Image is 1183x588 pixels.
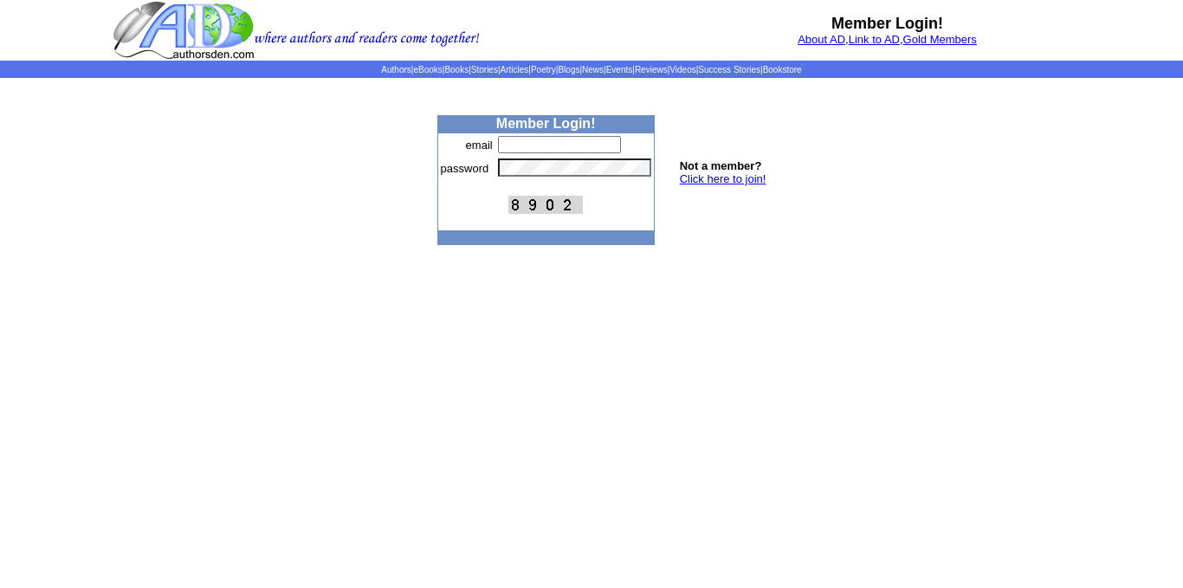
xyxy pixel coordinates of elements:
[441,162,489,175] font: password
[466,139,493,152] font: email
[381,65,801,74] span: | | | | | | | | | | | |
[558,65,579,74] a: Blogs
[501,65,529,74] a: Articles
[763,65,802,74] a: Bookstore
[496,116,596,131] b: Member Login!
[849,33,900,46] a: Link to AD
[582,65,604,74] a: News
[531,65,556,74] a: Poetry
[606,65,633,74] a: Events
[381,65,410,74] a: Authors
[444,65,469,74] a: Books
[831,15,943,32] b: Member Login!
[798,33,845,46] a: About AD
[413,65,442,74] a: eBooks
[680,159,762,172] b: Not a member?
[635,65,668,74] a: Reviews
[471,65,498,74] a: Stories
[508,196,583,214] img: This Is CAPTCHA Image
[680,172,766,185] a: Click here to join!
[669,65,695,74] a: Videos
[698,65,760,74] a: Success Stories
[903,33,977,46] a: Gold Members
[798,33,977,46] font: , ,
